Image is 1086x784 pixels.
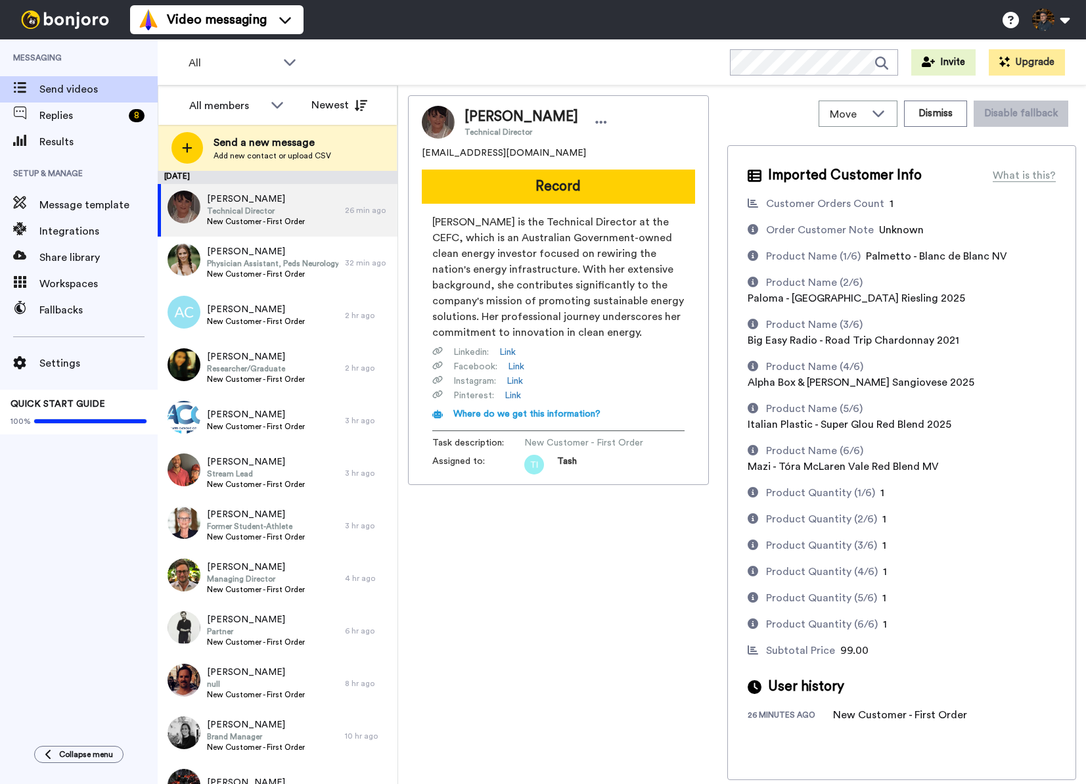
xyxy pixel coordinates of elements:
[39,108,124,124] span: Replies
[345,468,391,478] div: 3 hr ago
[345,678,391,689] div: 8 hr ago
[207,350,305,363] span: [PERSON_NAME]
[866,251,1007,262] span: Palmetto - Blanc de Blanc NV
[766,511,877,527] div: Product Quantity (2/6)
[189,55,277,71] span: All
[766,485,875,501] div: Product Quantity (1/6)
[748,710,833,723] div: 26 minutes ago
[207,689,305,700] span: New Customer - First Order
[39,134,158,150] span: Results
[766,275,863,290] div: Product Name (2/6)
[207,206,305,216] span: Technical Director
[168,506,200,539] img: c5b53b5b-a536-407d-93aa-d762e28bbb9b.jpg
[302,92,377,118] button: Newest
[840,645,869,656] span: 99.00
[39,356,158,371] span: Settings
[432,436,524,450] span: Task description :
[882,514,886,524] span: 1
[189,98,264,114] div: All members
[768,166,922,185] span: Imported Customer Info
[207,613,305,626] span: [PERSON_NAME]
[168,348,200,381] img: e5fde51a-194a-45d4-a301-f52f1978656b.jpg
[129,109,145,122] div: 8
[453,389,494,402] span: Pinterest :
[883,566,887,577] span: 1
[833,707,967,723] div: New Customer - First Order
[207,455,305,469] span: [PERSON_NAME]
[207,584,305,595] span: New Customer - First Order
[524,436,649,450] span: New Customer - First Order
[422,147,586,160] span: [EMAIL_ADDRESS][DOMAIN_NAME]
[207,245,338,258] span: [PERSON_NAME]
[432,455,524,474] span: Assigned to:
[207,408,305,421] span: [PERSON_NAME]
[207,718,305,731] span: [PERSON_NAME]
[768,677,844,697] span: User history
[904,101,967,127] button: Dismiss
[766,317,863,333] div: Product Name (3/6)
[39,302,158,318] span: Fallbacks
[766,538,877,553] div: Product Quantity (3/6)
[345,205,391,216] div: 26 min ago
[207,303,305,316] span: [PERSON_NAME]
[214,135,331,150] span: Send a new message
[158,171,397,184] div: [DATE]
[207,666,305,679] span: [PERSON_NAME]
[207,679,305,689] span: null
[766,196,884,212] div: Customer Orders Count
[432,214,685,340] span: [PERSON_NAME] is the Technical Director at the CEFC, which is an Australian Government-owned clea...
[345,363,391,373] div: 2 hr ago
[214,150,331,161] span: Add new contact or upload CSV
[168,559,200,591] img: f8dd1ad2-a012-458b-bd66-243b11adc535.jpg
[911,49,976,76] button: Invite
[766,564,878,580] div: Product Quantity (4/6)
[207,269,338,279] span: New Customer - First Order
[207,521,305,532] span: Former Student-Athlete
[974,101,1068,127] button: Disable fallback
[464,107,578,127] span: [PERSON_NAME]
[345,520,391,531] div: 3 hr ago
[882,540,886,551] span: 1
[39,223,158,239] span: Integrations
[207,216,305,227] span: New Customer - First Order
[16,11,114,29] img: bj-logo-header-white.svg
[345,415,391,426] div: 3 hr ago
[39,81,158,97] span: Send videos
[524,455,544,474] img: ti.png
[168,191,200,223] img: 924a6b90-3442-4250-8b59-ba63a993d121.jpg
[422,170,695,204] button: Record
[883,619,887,630] span: 1
[207,193,305,206] span: [PERSON_NAME]
[168,243,200,276] img: 7584e264-98c5-47c3-86c0-30284333442b.jpg
[766,222,874,238] div: Order Customer Note
[39,197,158,213] span: Message template
[748,377,974,388] span: Alpha Box & [PERSON_NAME] Sangiovese 2025
[207,532,305,542] span: New Customer - First Order
[207,469,305,479] span: Stream Lead
[11,416,31,427] span: 100%
[207,316,305,327] span: New Customer - First Order
[748,335,959,346] span: Big Easy Radio - Road Trip Chardonnay 2021
[345,258,391,268] div: 32 min ago
[207,363,305,374] span: Researcher/Graduate
[207,508,305,521] span: [PERSON_NAME]
[207,374,305,384] span: New Customer - First Order
[748,461,939,472] span: Mazi - Tóra McLaren Vale Red Blend MV
[766,590,877,606] div: Product Quantity (5/6)
[207,574,305,584] span: Managing Director
[207,561,305,574] span: [PERSON_NAME]
[39,276,158,292] span: Workspaces
[168,716,200,749] img: 3d5d0504-72ad-4bde-819b-1598322fe59f.jpg
[989,49,1065,76] button: Upgrade
[507,375,523,388] a: Link
[207,637,305,647] span: New Customer - First Order
[748,419,951,430] span: Italian Plastic - Super Glou Red Blend 2025
[207,421,305,432] span: New Customer - First Order
[207,626,305,637] span: Partner
[345,626,391,636] div: 6 hr ago
[993,168,1056,183] div: What is this?
[59,749,113,760] span: Collapse menu
[890,198,894,209] span: 1
[557,455,577,474] span: Tash
[11,400,105,409] span: QUICK START GUIDE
